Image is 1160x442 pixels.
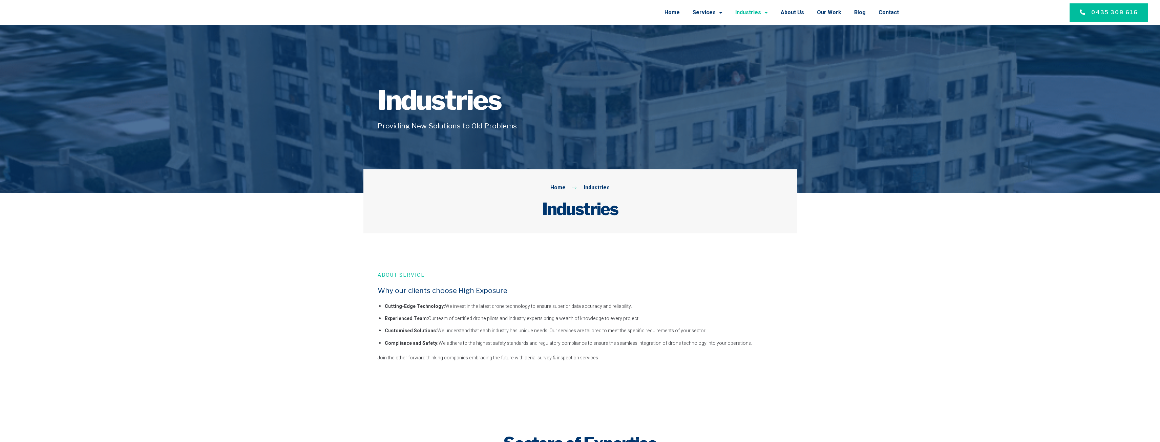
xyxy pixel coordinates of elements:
[385,303,783,310] p: We invest in the latest drone technology to ensure superior data accuracy and reliability.
[854,4,866,21] a: Blog
[1070,3,1148,22] a: 0435 308 616
[582,184,610,192] span: Industries
[817,4,841,21] a: Our Work
[378,121,783,131] h5: Providing New Solutions to Old Problems
[781,4,804,21] a: About Us
[378,199,783,219] h2: Industries
[378,271,783,278] h6: About Service
[665,4,680,21] a: Home
[1091,8,1138,17] span: 0435 308 616
[385,303,445,310] strong: Cutting-Edge Technology:
[378,354,783,362] p: Join the other forward thinking companies embracing the future with aerial survey & inspection se...
[879,4,899,21] a: Contact
[735,4,768,21] a: Industries
[62,5,132,20] img: Final-Logo copy
[385,315,783,322] p: Our team of certified drone pilots and industry experts bring a wealth of knowledge to every proj...
[378,87,783,114] h1: Industries
[385,340,439,347] strong: Compliance and Safety:
[693,4,722,21] a: Services
[385,315,428,322] strong: Experienced Team:
[385,340,783,347] p: We adhere to the highest safety standards and regulatory compliance to ensure the seamless integr...
[385,327,783,335] p: We understand that each industry has unique needs. Our services are tailored to meet the specific...
[378,285,783,296] h5: Why our clients choose High Exposure
[385,327,437,334] strong: Customised Solutions:
[550,184,566,192] span: Home
[192,4,899,21] nav: Menu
